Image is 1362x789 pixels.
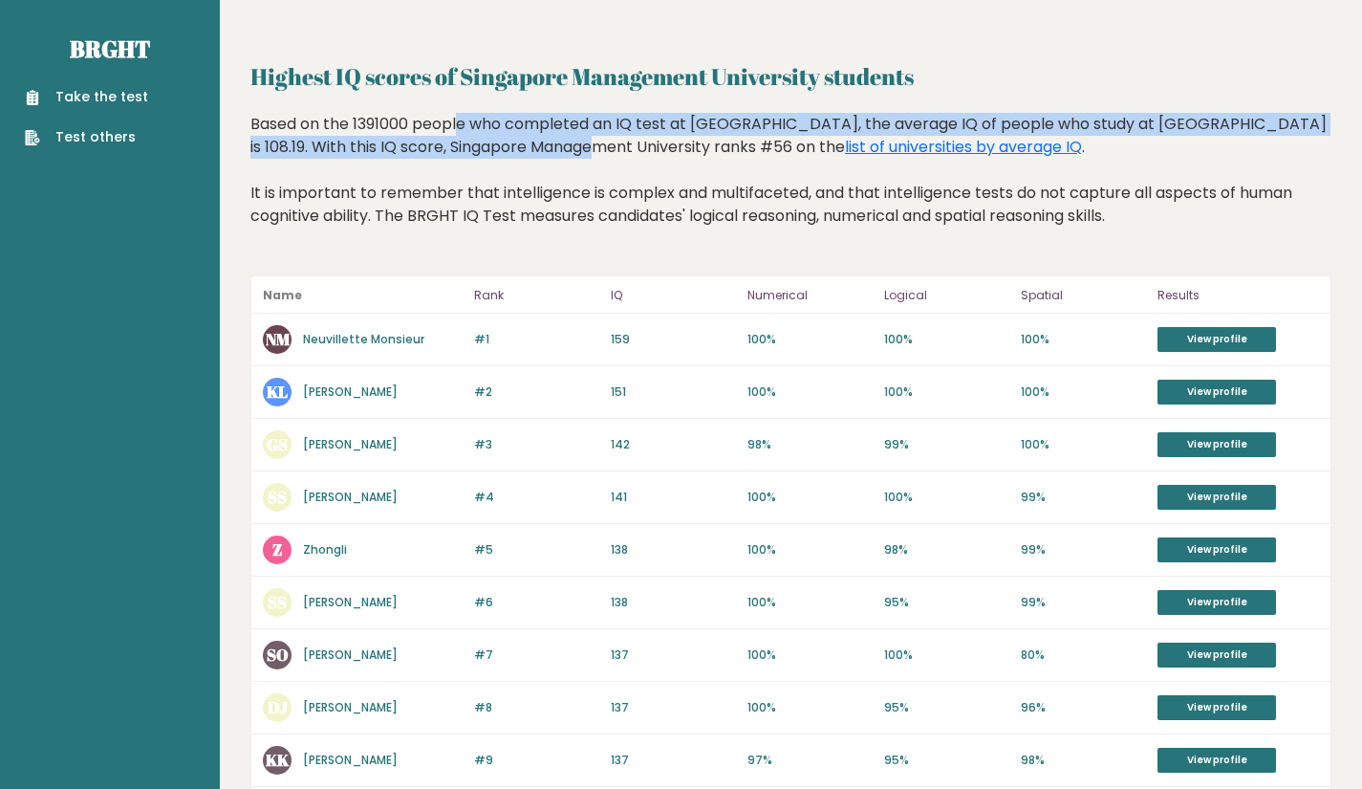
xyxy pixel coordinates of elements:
[884,284,1009,307] p: Logical
[474,284,599,307] p: Rank
[267,433,288,455] text: GS
[303,436,398,452] a: [PERSON_NAME]
[611,752,736,769] p: 137
[474,331,599,348] p: #1
[611,647,736,664] p: 137
[747,647,873,664] p: 100%
[884,384,1009,401] p: 100%
[1021,647,1146,664] p: 80%
[611,699,736,716] p: 137
[1021,699,1146,716] p: 96%
[1021,752,1146,769] p: 98%
[1021,436,1146,453] p: 100%
[70,33,150,64] a: Brght
[474,752,599,769] p: #9
[845,136,1082,158] a: list of universities by average IQ
[474,436,599,453] p: #3
[474,647,599,664] p: #7
[747,541,873,559] p: 100%
[1157,432,1276,457] a: View profile
[1021,541,1146,559] p: 99%
[884,331,1009,348] p: 100%
[884,699,1009,716] p: 95%
[1157,380,1276,405] a: View profile
[1157,590,1276,615] a: View profile
[747,699,873,716] p: 100%
[1021,331,1146,348] p: 100%
[747,489,873,506] p: 100%
[303,331,424,347] a: Neuvillette Monsieur
[611,331,736,348] p: 159
[1157,485,1276,510] a: View profile
[303,752,398,768] a: [PERSON_NAME]
[272,538,282,560] text: Z
[884,436,1009,453] p: 99%
[1157,537,1276,562] a: View profile
[747,384,873,401] p: 100%
[1021,384,1146,401] p: 100%
[268,486,287,508] text: SS
[1157,695,1276,720] a: View profile
[474,489,599,506] p: #4
[884,489,1009,506] p: 100%
[266,749,290,771] text: KK
[611,594,736,611] p: 138
[1157,748,1276,773] a: View profile
[1157,327,1276,352] a: View profile
[611,541,736,559] p: 138
[1021,284,1146,307] p: Spatial
[25,127,148,147] a: Test others
[263,287,302,303] b: Name
[474,594,599,611] p: #6
[747,752,873,769] p: 97%
[884,752,1009,769] p: 95%
[266,328,291,350] text: NM
[268,591,287,613] text: SS
[1157,284,1319,307] p: Results
[611,489,736,506] p: 141
[267,381,288,403] text: KL
[474,699,599,716] p: #8
[747,331,873,348] p: 100%
[303,699,398,715] a: [PERSON_NAME]
[611,284,736,307] p: IQ
[1021,489,1146,506] p: 99%
[250,59,1331,94] h2: Highest IQ scores of Singapore Management University students
[884,594,1009,611] p: 95%
[747,284,873,307] p: Numerical
[884,647,1009,664] p: 100%
[884,541,1009,559] p: 98%
[250,113,1331,256] div: Based on the 1391000 people who completed an IQ test at [GEOGRAPHIC_DATA], the average IQ of peop...
[303,594,398,610] a: [PERSON_NAME]
[474,384,599,401] p: #2
[1157,643,1276,668] a: View profile
[25,87,148,107] a: Take the test
[474,541,599,559] p: #5
[303,647,398,663] a: [PERSON_NAME]
[611,436,736,453] p: 142
[303,384,398,400] a: [PERSON_NAME]
[747,436,873,453] p: 98%
[268,696,288,718] text: DJ
[1021,594,1146,611] p: 99%
[267,644,289,666] text: SO
[303,541,347,558] a: Zhongli
[611,384,736,401] p: 151
[303,489,398,505] a: [PERSON_NAME]
[747,594,873,611] p: 100%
